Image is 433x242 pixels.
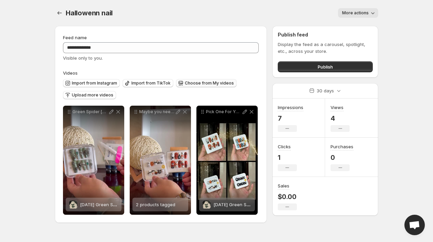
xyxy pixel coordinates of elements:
p: Pick One For Your [DATE] halloweennailhalloweennail2025 halloweennails halloweennailinspo [206,109,241,115]
span: 2 products tagged [136,202,175,207]
p: Maybe you need a halloweennailhalloweennail2025 halloweennail halloweennails [139,109,175,115]
span: Import from Instagram [72,80,117,86]
div: Maybe you need a halloweennailhalloweennail2025 halloweennail halloweennails2 products tagged [130,106,191,215]
div: Pick One For Your [DATE] halloweennailhalloweennail2025 halloweennails halloweennailinspoHallowee... [196,106,258,215]
p: $0.00 [278,193,297,201]
p: Green Spider [DATE] Nail [73,109,108,115]
span: Feed name [63,35,87,40]
button: Upload more videos [63,91,116,99]
div: Green Spider [DATE] NailHalloween Green Spider Web Press-On Nail[DATE] Green Spider Web Press-On ... [63,106,124,215]
h3: Clicks [278,143,291,150]
span: Hallowenn nail [66,9,113,17]
h3: Impressions [278,104,303,111]
button: More actions [338,8,378,18]
img: Halloween Green Spider Web Press-On Nail [203,200,211,209]
span: Videos [63,70,78,76]
p: 4 [331,114,350,122]
button: Publish [278,61,373,72]
span: Import from TikTok [131,80,171,86]
span: Choose from My videos [185,80,234,86]
p: 0 [331,153,353,162]
p: 7 [278,114,303,122]
h2: Publish feed [278,31,373,38]
button: Import from TikTok [123,79,173,87]
h3: Purchases [331,143,353,150]
button: Choose from My videos [176,79,237,87]
span: [DATE] Green Spider Web Press-On Nail [80,202,165,207]
h3: Sales [278,182,289,189]
span: Publish [318,63,333,70]
button: Import from Instagram [63,79,120,87]
img: Halloween Green Spider Web Press-On Nail [69,200,77,209]
button: Settings [55,8,64,18]
p: 30 days [317,87,334,94]
h3: Views [331,104,343,111]
p: 1 [278,153,297,162]
span: More actions [342,10,369,16]
span: Upload more videos [72,92,113,98]
div: Open chat [404,215,425,235]
span: Visible only to you. [63,55,103,61]
span: [DATE] Green Spider Web Press-On Nail [213,202,299,207]
p: Display the feed as a carousel, spotlight, etc., across your store. [278,41,373,55]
